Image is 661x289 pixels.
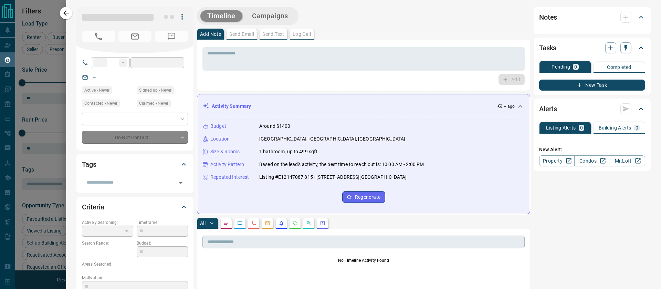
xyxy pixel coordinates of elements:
p: Motivation: [82,275,188,281]
p: Location [210,135,230,143]
div: Alerts [539,101,645,117]
p: Completed [607,65,631,70]
p: Search Range: [82,240,133,246]
div: Criteria [82,199,188,215]
p: Building Alerts [599,125,631,130]
p: Activity Pattern [210,161,244,168]
a: Property [539,155,575,166]
span: Active - Never [84,87,109,94]
span: Signed up - Never [139,87,171,94]
p: Pending [552,64,570,69]
a: Mr.Loft [610,155,645,166]
p: 0 [636,125,638,130]
p: Actively Searching: [82,219,133,226]
p: All [200,221,206,226]
button: New Task [539,80,645,91]
div: Tasks [539,40,645,56]
p: 0 [574,64,577,69]
span: No Number [155,31,188,42]
a: -- [93,74,96,80]
h2: Criteria [82,202,104,213]
h2: Notes [539,12,557,23]
div: Do Not Contact [82,131,188,144]
p: Add Note [200,32,221,37]
p: 1 bathroom, up to 499 sqft [259,148,317,155]
span: No Number [82,31,115,42]
p: Listing Alerts [546,125,576,130]
p: Timeframe: [137,219,188,226]
svg: Emails [265,220,270,226]
p: [GEOGRAPHIC_DATA], [GEOGRAPHIC_DATA], [GEOGRAPHIC_DATA] [259,135,405,143]
button: Open [176,178,186,188]
svg: Agent Actions [320,220,325,226]
button: Regenerate [342,191,385,203]
span: Claimed - Never [139,100,168,107]
p: No Timeline Activity Found [202,257,525,264]
div: Notes [539,9,645,25]
p: Budget: [137,240,188,246]
div: Tags [82,156,188,173]
svg: Listing Alerts [279,220,284,226]
svg: Opportunities [306,220,312,226]
p: Listing #E12147087 815 - [STREET_ADDRESS][GEOGRAPHIC_DATA] [259,174,407,181]
p: Budget [210,123,226,130]
svg: Notes [223,220,229,226]
p: Areas Searched: [82,261,188,267]
a: Condos [574,155,610,166]
svg: Requests [292,220,298,226]
p: Based on the lead's activity, the best time to reach out is: 10:00 AM - 2:00 PM [259,161,424,168]
p: Around $1400 [259,123,291,130]
p: Activity Summary [212,103,251,110]
p: New Alert: [539,146,645,153]
p: Repeated Interest [210,174,249,181]
svg: Lead Browsing Activity [237,220,243,226]
p: 0 [580,125,583,130]
h2: Alerts [539,103,557,114]
p: -- ago [504,103,515,110]
p: -- - -- [82,246,133,258]
h2: Tasks [539,42,556,53]
span: No Email [118,31,151,42]
p: Size & Rooms [210,148,240,155]
svg: Calls [251,220,256,226]
h2: Tags [82,159,96,170]
button: Campaigns [245,10,295,22]
button: Timeline [200,10,242,22]
span: Contacted - Never [84,100,117,107]
div: Activity Summary-- ago [203,100,524,113]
